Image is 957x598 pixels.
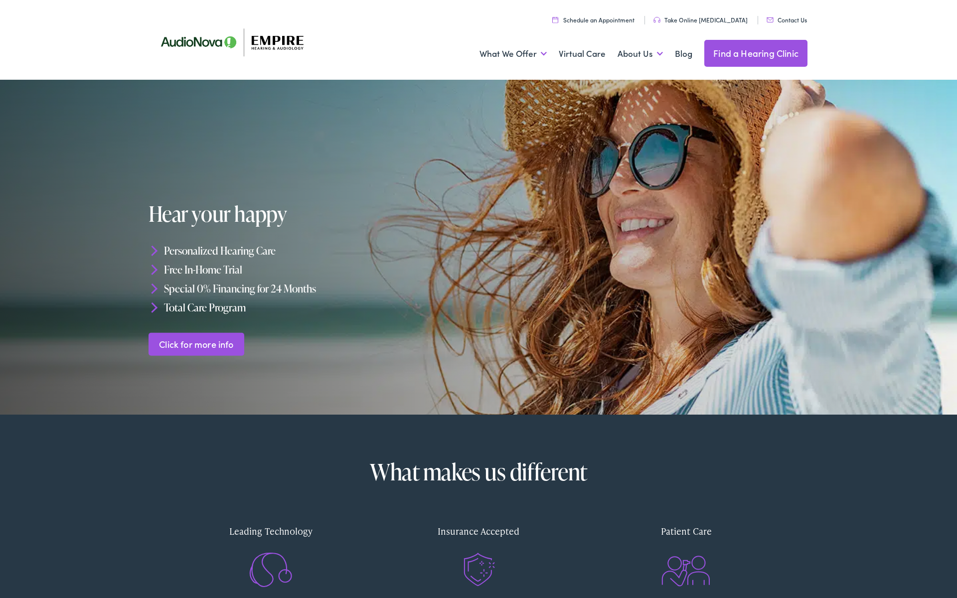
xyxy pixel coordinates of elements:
[704,40,807,67] a: Find a Hearing Clinic
[552,15,635,24] a: Schedule an Appointment
[590,516,783,576] a: Patient Care
[767,17,774,22] img: utility icon
[174,516,367,546] div: Leading Technology
[174,516,367,576] a: Leading Technology
[767,15,807,24] a: Contact Us
[149,241,483,260] li: Personalized Hearing Care
[149,260,483,279] li: Free In-Home Trial
[653,15,748,24] a: Take Online [MEDICAL_DATA]
[149,202,452,225] h1: Hear your happy
[675,35,692,72] a: Blog
[552,16,558,23] img: utility icon
[174,459,783,484] h2: What makes us different
[618,35,663,72] a: About Us
[149,279,483,298] li: Special 0% Financing for 24 Months
[653,17,660,23] img: utility icon
[590,516,783,546] div: Patient Care
[149,332,245,356] a: Click for more info
[559,35,606,72] a: Virtual Care
[149,298,483,316] li: Total Care Program
[382,516,575,576] a: Insurance Accepted
[479,35,547,72] a: What We Offer
[382,516,575,546] div: Insurance Accepted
